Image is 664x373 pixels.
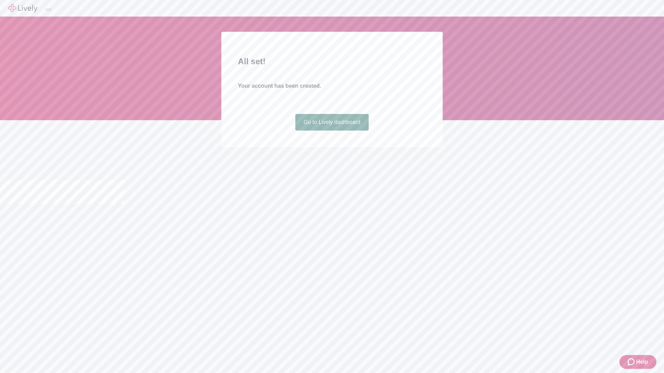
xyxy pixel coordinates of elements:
[46,9,51,11] button: Log out
[238,55,426,68] h2: All set!
[619,355,656,369] button: Zendesk support iconHelp
[628,358,636,366] svg: Zendesk support icon
[238,82,426,90] h4: Your account has been created.
[8,4,37,12] img: Lively
[295,114,369,131] a: Go to Lively dashboard
[636,358,648,366] span: Help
